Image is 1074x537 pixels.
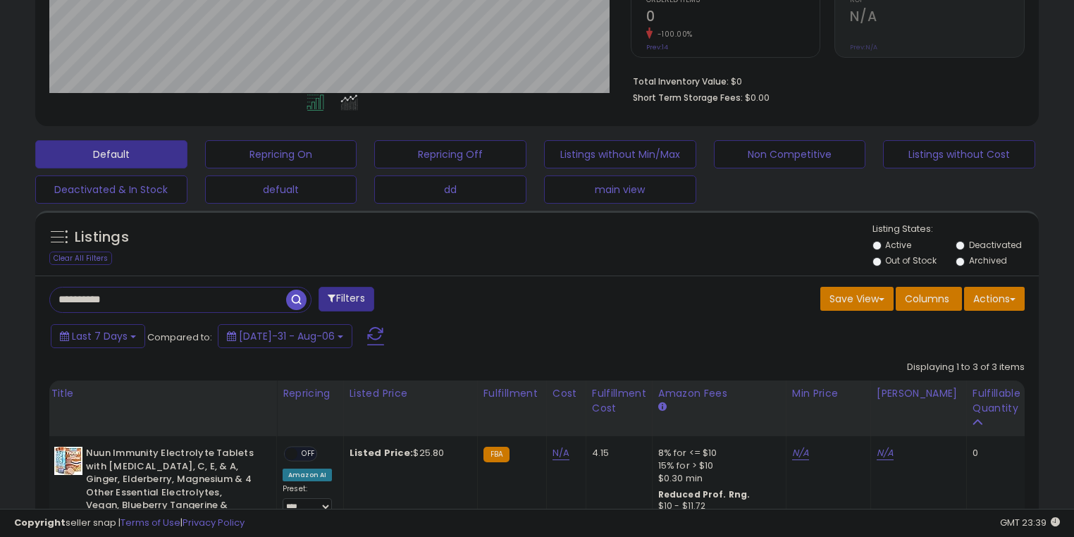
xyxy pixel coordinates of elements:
[850,43,877,51] small: Prev: N/A
[658,472,775,485] div: $0.30 min
[969,254,1007,266] label: Archived
[905,292,949,306] span: Columns
[72,329,128,343] span: Last 7 Days
[147,331,212,344] span: Compared to:
[350,446,414,459] b: Listed Price:
[205,175,357,204] button: defualt
[75,228,129,247] h5: Listings
[35,175,187,204] button: Deactivated & In Stock
[658,447,775,459] div: 8% for <= $10
[633,92,743,104] b: Short Term Storage Fees:
[283,484,333,516] div: Preset:
[205,140,357,168] button: Repricing On
[885,254,937,266] label: Out of Stock
[850,8,1024,27] h2: N/A
[283,386,338,401] div: Repricing
[239,329,335,343] span: [DATE]-31 - Aug-06
[592,447,641,459] div: 4.15
[646,43,668,51] small: Prev: 14
[964,287,1025,311] button: Actions
[745,91,770,104] span: $0.00
[374,175,526,204] button: dd
[121,516,180,529] a: Terms of Use
[350,386,471,401] div: Listed Price
[483,386,541,401] div: Fulfillment
[633,75,729,87] b: Total Inventory Value:
[792,386,865,401] div: Min Price
[297,448,320,460] span: OFF
[51,324,145,348] button: Last 7 Days
[792,446,809,460] a: N/A
[553,386,580,401] div: Cost
[374,140,526,168] button: Repricing Off
[218,324,352,348] button: [DATE]-31 - Aug-06
[896,287,962,311] button: Columns
[14,516,66,529] strong: Copyright
[820,287,894,311] button: Save View
[592,386,646,416] div: Fulfillment Cost
[973,447,1016,459] div: 0
[885,239,911,251] label: Active
[658,386,780,401] div: Amazon Fees
[553,446,569,460] a: N/A
[544,175,696,204] button: main view
[183,516,245,529] a: Privacy Policy
[544,140,696,168] button: Listings without Min/Max
[877,446,894,460] a: N/A
[14,517,245,530] div: seller snap | |
[51,386,271,401] div: Title
[658,459,775,472] div: 15% for > $10
[35,140,187,168] button: Default
[714,140,866,168] button: Non Competitive
[658,488,751,500] b: Reduced Prof. Rng.
[969,239,1022,251] label: Deactivated
[872,223,1039,236] p: Listing States:
[49,252,112,265] div: Clear All Filters
[658,401,667,414] small: Amazon Fees.
[483,447,510,462] small: FBA
[350,447,467,459] div: $25.80
[973,386,1021,416] div: Fulfillable Quantity
[907,361,1025,374] div: Displaying 1 to 3 of 3 items
[319,287,374,311] button: Filters
[883,140,1035,168] button: Listings without Cost
[283,469,332,481] div: Amazon AI
[877,386,961,401] div: [PERSON_NAME]
[54,447,82,475] img: 51zZrjgdoOL._SL40_.jpg
[633,72,1014,89] li: $0
[1000,516,1060,529] span: 2025-08-14 23:39 GMT
[653,29,693,39] small: -100.00%
[646,8,820,27] h2: 0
